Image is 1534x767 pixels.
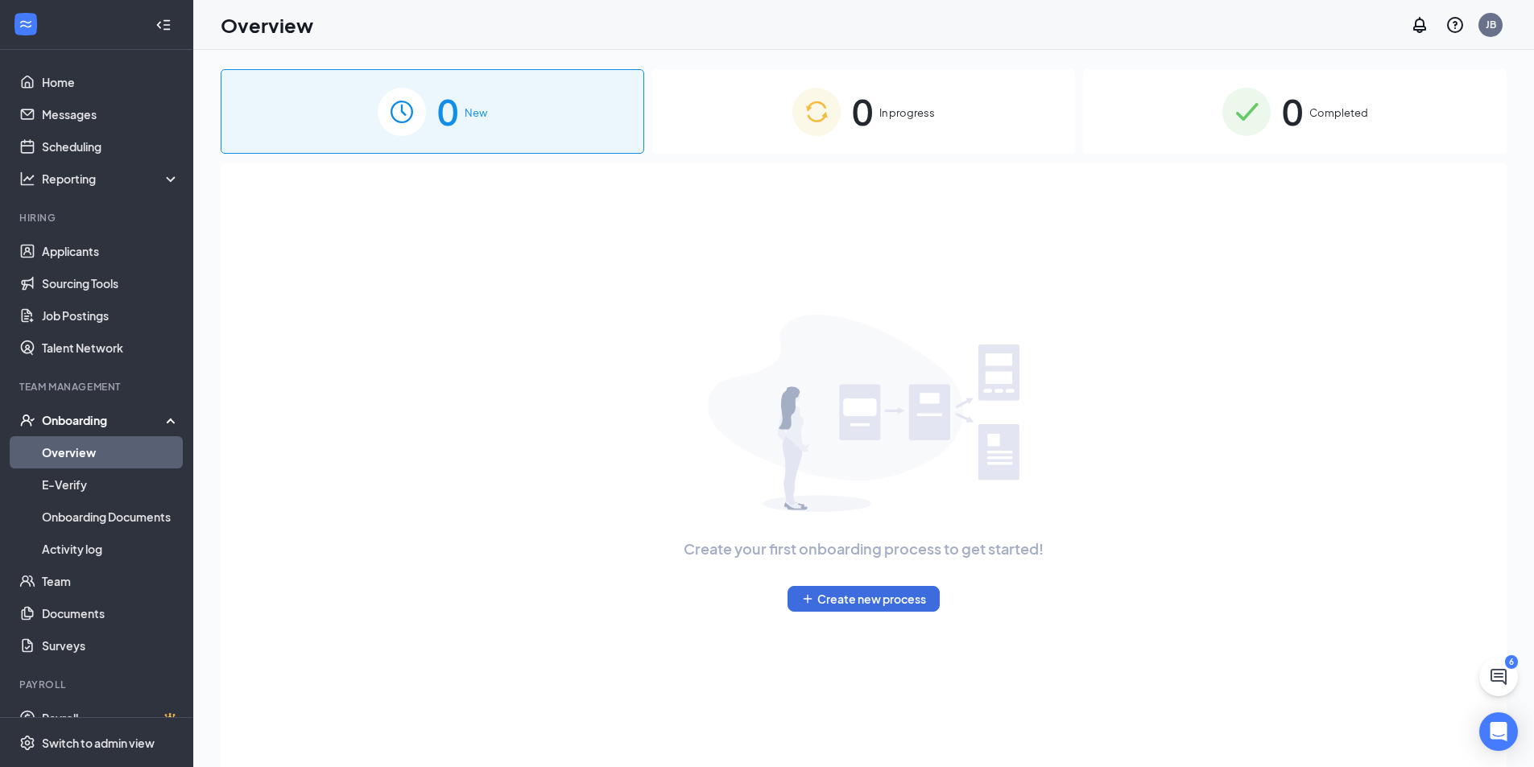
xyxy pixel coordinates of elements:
[42,299,180,332] a: Job Postings
[1489,667,1508,687] svg: ChatActive
[42,436,180,468] a: Overview
[1410,15,1429,35] svg: Notifications
[1309,105,1368,121] span: Completed
[42,735,155,751] div: Switch to admin view
[1479,658,1518,696] button: ChatActive
[1479,712,1518,751] div: Open Intercom Messenger
[1505,655,1518,669] div: 6
[437,84,458,139] span: 0
[42,533,180,565] a: Activity log
[465,105,487,121] span: New
[42,267,180,299] a: Sourcing Tools
[221,11,313,39] h1: Overview
[42,412,166,428] div: Onboarding
[19,171,35,187] svg: Analysis
[18,16,34,32] svg: WorkstreamLogo
[42,171,180,187] div: Reporting
[42,629,180,662] a: Surveys
[19,735,35,751] svg: Settings
[42,597,180,629] a: Documents
[42,98,180,130] a: Messages
[684,538,1044,560] span: Create your first onboarding process to get started!
[42,501,180,533] a: Onboarding Documents
[19,412,35,428] svg: UserCheck
[788,586,940,612] button: PlusCreate new process
[19,211,176,225] div: Hiring
[852,84,873,139] span: 0
[42,130,180,163] a: Scheduling
[42,565,180,597] a: Team
[1486,18,1496,31] div: JB
[19,678,176,691] div: Payroll
[19,380,176,394] div: Team Management
[42,66,180,98] a: Home
[1282,84,1303,139] span: 0
[155,17,172,33] svg: Collapse
[42,235,180,267] a: Applicants
[1445,15,1465,35] svg: QuestionInfo
[42,702,180,734] a: PayrollCrown
[801,592,814,605] svg: Plus
[42,332,180,364] a: Talent Network
[42,468,180,501] a: E-Verify
[879,105,935,121] span: In progress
